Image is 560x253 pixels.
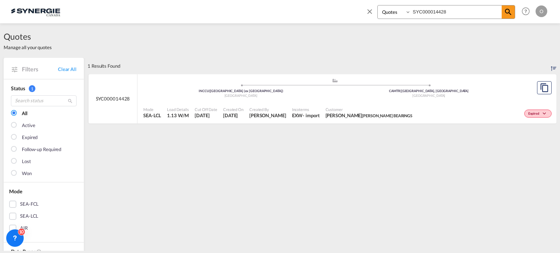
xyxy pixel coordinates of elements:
[528,111,541,116] span: Expired
[292,112,303,119] div: EXW
[22,158,31,165] div: Lost
[326,107,413,112] span: Customer
[9,213,78,220] md-checkbox: SEA-LCL
[22,122,35,129] div: Active
[96,95,130,102] span: SYC000014428
[22,134,38,141] div: Expired
[389,89,468,93] span: CAMTR [GEOGRAPHIC_DATA], [GEOGRAPHIC_DATA]
[22,170,32,177] div: Won
[20,225,28,232] div: AIR
[551,58,556,74] div: Sort by: Created On
[366,7,374,15] md-icon: icon-close
[331,79,339,82] md-icon: assets/icons/custom/ship-fill.svg
[143,107,161,112] span: Mode
[400,89,401,93] span: |
[366,5,377,23] span: icon-close
[524,110,552,118] div: Change Status Here
[22,65,58,73] span: Filters
[167,107,189,112] span: Load Details
[411,5,502,18] input: Enter Quotation Number
[195,112,217,119] span: 29 Aug 2025
[223,112,244,119] span: 29 Aug 2025
[249,107,286,112] span: Created By
[167,112,188,118] span: 1.13 W/M
[292,112,320,119] div: EXW import
[29,85,35,92] span: 1
[9,188,22,194] span: Mode
[541,112,550,116] md-icon: icon-chevron-down
[22,110,27,117] div: All
[537,81,552,94] button: Copy Quote
[292,107,320,112] span: Incoterms
[58,66,77,72] a: Clear All
[225,94,257,98] span: [GEOGRAPHIC_DATA]
[22,146,61,153] div: Follow-up Required
[89,74,556,124] div: SYC000014428 assets/icons/custom/ship-fill.svgassets/icons/custom/roll-o-plane.svgOriginKolkata (...
[20,201,39,208] div: SEA-FCL
[249,112,286,119] span: Adriana Groposila
[20,213,38,220] div: SEA-LCL
[326,112,413,119] span: ADAM LENETSKY ALLEN BEARINGS
[362,113,412,118] span: [PERSON_NAME] BEARINGS
[4,31,52,42] span: Quotes
[143,112,161,119] span: SEA-LCL
[9,225,78,232] md-checkbox: AIR
[209,89,210,93] span: |
[195,107,217,112] span: Cut Off Date
[540,83,549,92] md-icon: assets/icons/custom/copyQuote.svg
[520,5,536,18] div: Help
[87,58,120,74] div: 1 Results Found
[11,85,77,92] div: Status 1
[199,89,283,93] span: INCCU [GEOGRAPHIC_DATA] (ex [GEOGRAPHIC_DATA])
[303,112,319,119] div: - import
[11,85,25,91] span: Status
[412,94,445,98] span: [GEOGRAPHIC_DATA]
[536,5,547,17] div: O
[4,44,52,51] span: Manage all your quotes
[67,98,73,104] md-icon: icon-magnify
[223,107,244,112] span: Created On
[11,3,60,20] img: 1f56c880d42311ef80fc7dca854c8e59.png
[520,5,532,17] span: Help
[502,5,515,19] span: icon-magnify
[9,201,78,208] md-checkbox: SEA-FCL
[11,95,77,106] input: Search status
[504,8,513,16] md-icon: icon-magnify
